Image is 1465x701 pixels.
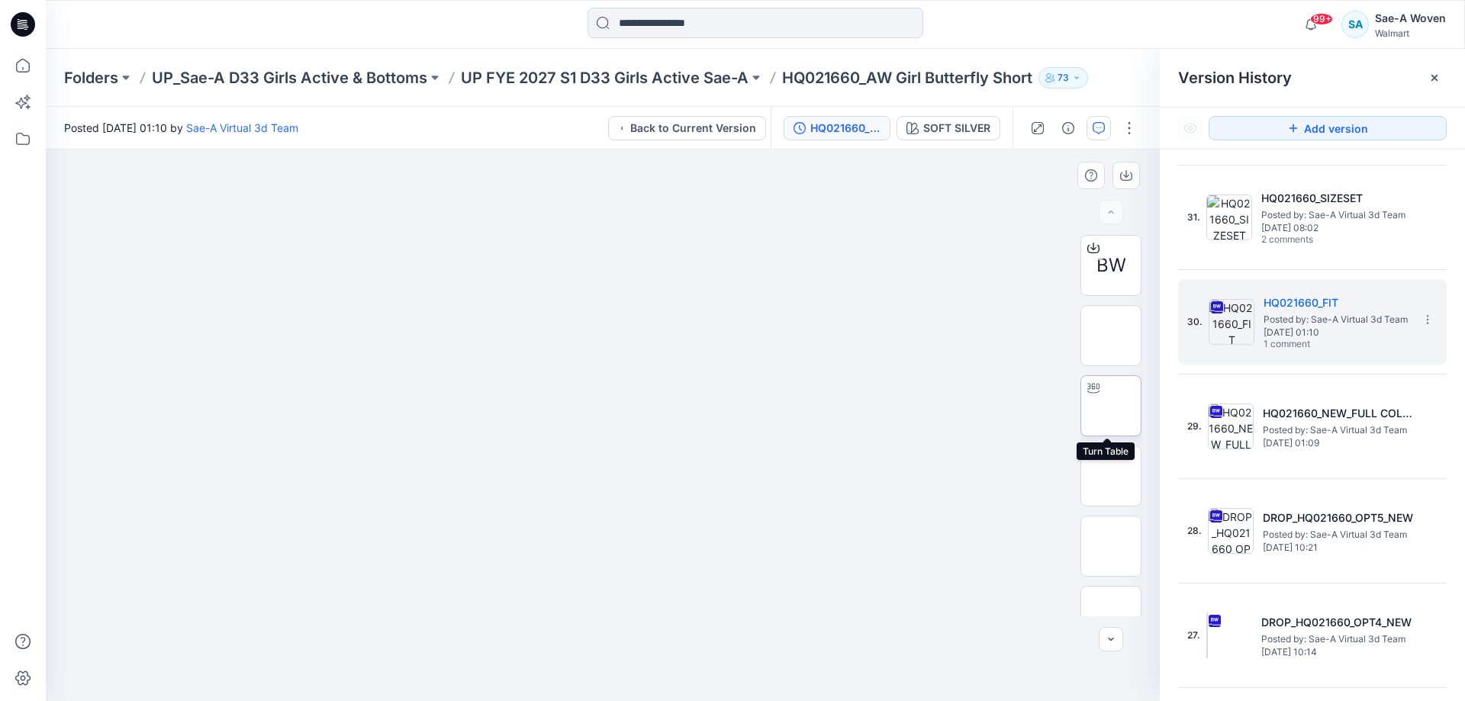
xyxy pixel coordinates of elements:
[1187,420,1202,433] span: 29.
[1206,195,1252,240] img: HQ021660_SIZESET
[1375,9,1446,27] div: Sae-A Woven
[1263,527,1415,542] span: Posted by: Sae-A Virtual 3d Team
[1208,508,1254,554] img: DROP_HQ021660_OPT5_NEW
[64,120,298,136] span: Posted [DATE] 01:10 by
[1261,223,1414,233] span: [DATE] 08:02
[784,116,890,140] button: HQ021660_FIT
[1178,116,1203,140] button: Show Hidden Versions
[1264,312,1416,327] span: Posted by: Sae-A Virtual 3d Team
[1263,509,1415,527] h5: DROP_HQ021660_OPT5_NEW
[1264,294,1416,312] h5: HQ021660_FIT
[923,120,990,137] div: SOFT SILVER
[1187,211,1200,224] span: 31.
[1375,27,1446,39] div: Walmart
[461,67,749,88] a: UP FYE 2027 S1 D33 Girls Active Sae-A
[1209,299,1254,345] img: HQ021660_FIT
[186,121,298,134] a: Sae-A Virtual 3d Team
[782,67,1032,88] p: HQ021660_AW Girl Butterfly Short
[1428,72,1441,84] button: Close
[1038,67,1088,88] button: 73
[897,116,1000,140] button: SOFT SILVER
[1261,647,1414,658] span: [DATE] 10:14
[1264,327,1416,338] span: [DATE] 01:10
[1096,252,1126,279] span: BW
[1264,339,1370,351] span: 1 comment
[1261,189,1414,207] h5: HQ021660_SIZESET
[1058,69,1069,86] p: 73
[1261,613,1414,632] h5: DROP_HQ021660_OPT4_NEW
[608,116,766,140] button: Back to Current Version
[1187,524,1202,538] span: 28.
[1263,404,1415,423] h5: HQ021660_NEW_FULL COLORWAYS
[1209,116,1447,140] button: Add version
[1263,542,1415,553] span: [DATE] 10:21
[1056,116,1080,140] button: Details
[1187,315,1203,329] span: 30.
[1178,69,1292,87] span: Version History
[1208,404,1254,449] img: HQ021660_NEW_FULL COLORWAYS
[1206,613,1208,658] img: DROP_HQ021660_OPT4_NEW
[64,67,118,88] a: Folders
[1341,11,1369,38] div: SA
[1261,234,1368,246] span: 2 comments
[1263,438,1415,449] span: [DATE] 01:09
[1261,632,1414,647] span: Posted by: Sae-A Virtual 3d Team
[810,120,881,137] div: HQ021660_FIT
[1187,629,1200,642] span: 27.
[1261,207,1414,223] span: Posted by: Sae-A Virtual 3d Team
[152,67,427,88] a: UP_Sae-A D33 Girls Active & Bottoms
[1310,13,1333,25] span: 99+
[1263,423,1415,438] span: Posted by: Sae-A Virtual 3d Team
